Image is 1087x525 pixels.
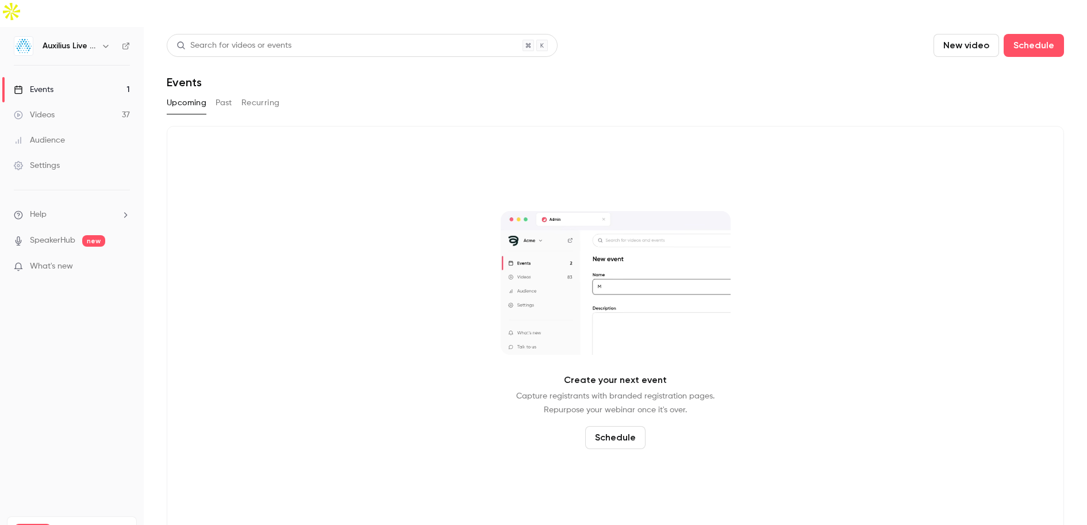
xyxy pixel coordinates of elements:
h6: Auxilius Live Sessions [43,40,97,52]
div: Audience [14,135,65,146]
a: SpeakerHub [30,235,75,247]
button: Schedule [585,426,646,449]
button: Schedule [1004,34,1064,57]
h1: Events [167,75,202,89]
div: Videos [14,109,55,121]
div: Events [14,84,53,95]
img: Auxilius Live Sessions [14,37,33,55]
p: Capture registrants with branded registration pages. Repurpose your webinar once it's over. [516,389,715,417]
span: new [82,235,105,247]
span: Help [30,209,47,221]
button: Recurring [241,94,280,112]
li: help-dropdown-opener [14,209,130,221]
p: Create your next event [564,373,667,387]
button: New video [934,34,999,57]
div: Settings [14,160,60,171]
button: Past [216,94,232,112]
button: Upcoming [167,94,206,112]
span: What's new [30,260,73,273]
div: Search for videos or events [176,40,291,52]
